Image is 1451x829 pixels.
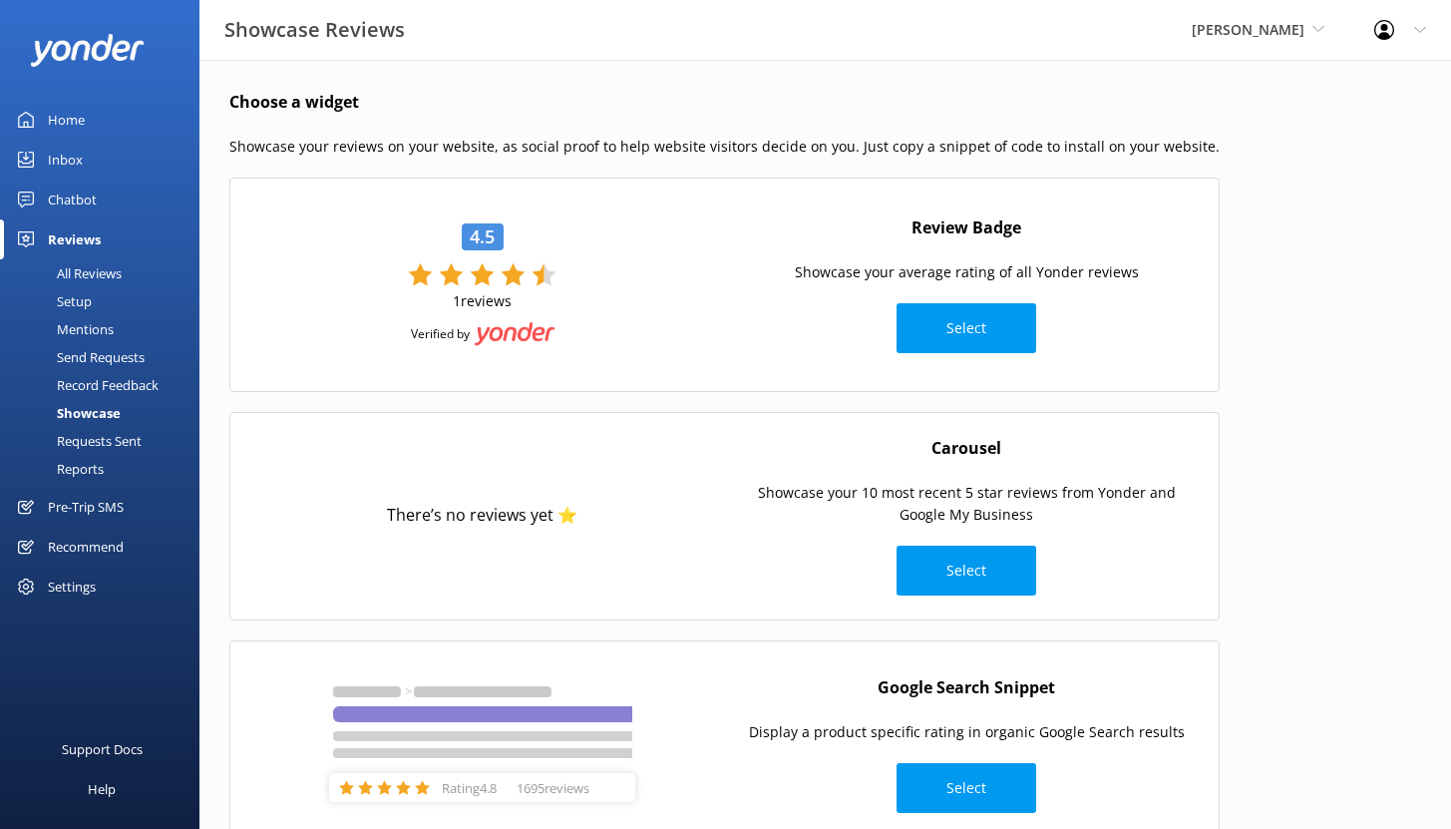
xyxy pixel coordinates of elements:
[12,315,114,343] div: Mentions
[931,436,1001,462] h4: Carousel
[12,399,121,427] div: Showcase
[48,100,85,140] div: Home
[12,427,199,455] a: Requests Sent
[387,503,577,529] div: There’s no reviews yet ⭐
[12,343,199,371] a: Send Requests
[12,315,199,343] a: Mentions
[12,455,199,483] a: Reports
[12,399,199,427] a: Showcase
[224,14,405,46] h3: Showcase Reviews
[12,343,145,371] div: Send Requests
[897,763,1036,813] button: Select
[897,303,1036,353] button: Select
[12,287,92,315] div: Setup
[878,675,1055,701] h4: Google Search Snippet
[453,291,512,310] p: 1 reviews
[88,769,116,809] div: Help
[470,224,495,248] p: 4.5
[229,90,1220,116] h4: Choose a widget
[62,729,143,769] div: Support Docs
[411,325,470,342] p: Verified by
[229,136,1220,158] p: Showcase your reviews on your website, as social proof to help website visitors decide on you. Ju...
[911,215,1021,241] h4: Review Badge
[48,140,83,180] div: Inbox
[12,259,199,287] a: All Reviews
[48,180,97,219] div: Chatbot
[749,721,1185,743] p: Display a product specific rating in organic Google Search results
[897,546,1036,596] button: Select
[30,34,145,67] img: yonder-white-logo.png
[12,427,142,455] div: Requests Sent
[12,455,104,483] div: Reports
[475,322,554,346] img: Yonder
[795,261,1139,283] p: Showcase your average rating of all Yonder reviews
[12,371,159,399] div: Record Feedback
[1192,20,1304,39] span: [PERSON_NAME]
[735,482,1200,527] p: Showcase your 10 most recent 5 star reviews from Yonder and Google My Business
[12,371,199,399] a: Record Feedback
[48,487,124,527] div: Pre-Trip SMS
[48,219,101,259] div: Reviews
[12,259,122,287] div: All Reviews
[48,527,124,567] div: Recommend
[12,287,199,315] a: Setup
[48,567,96,607] div: Settings
[507,779,599,797] p: 1695 reviews
[432,779,507,797] p: Rating 4.8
